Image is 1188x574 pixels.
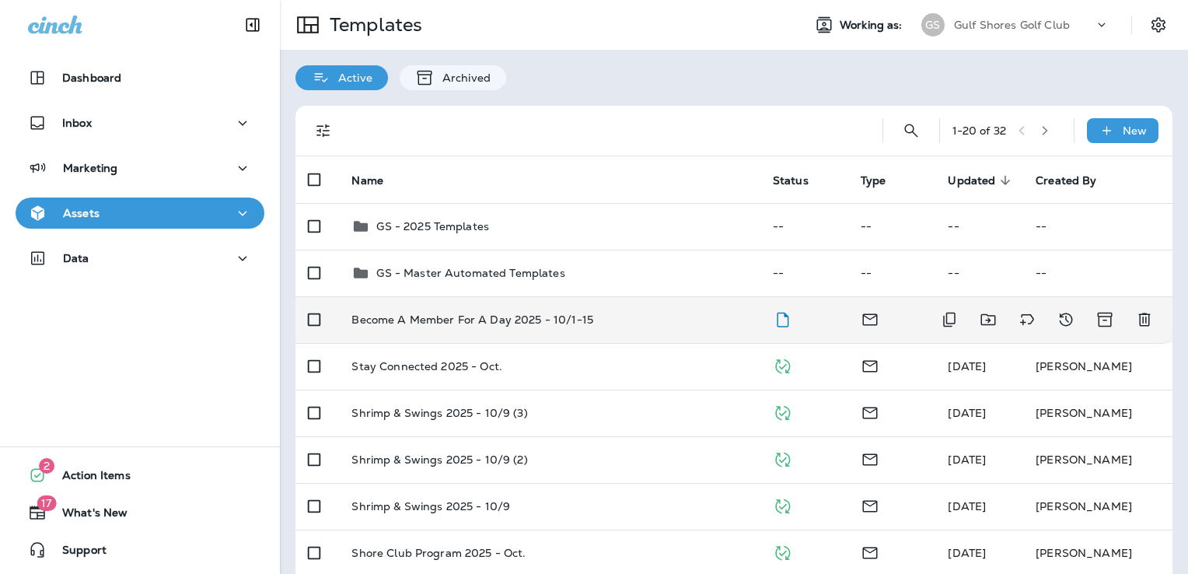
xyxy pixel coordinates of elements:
[773,311,792,325] span: Draft
[308,115,339,146] button: Filters
[1012,304,1043,335] button: Add tags
[351,500,510,513] p: Shrimp & Swings 2025 - 10/9
[934,304,965,335] button: Duplicate
[760,203,848,250] td: --
[948,499,986,513] span: Caitlin Wilson
[63,207,100,219] p: Assets
[948,546,986,560] span: Caitlin Wilson
[351,173,404,187] span: Name
[921,13,945,37] div: GS
[62,72,121,84] p: Dashboard
[948,359,986,373] span: Caitlin Wilson
[760,250,848,296] td: --
[1023,390,1172,436] td: [PERSON_NAME]
[773,451,792,465] span: Published
[63,162,117,174] p: Marketing
[351,407,527,419] p: Shrimp & Swings 2025 - 10/9 (3)
[351,360,502,373] p: Stay Connected 2025 - Oct.
[861,404,879,418] span: Email
[861,544,879,558] span: Email
[351,547,526,559] p: Shore Club Program 2025 - Oct.
[16,152,264,184] button: Marketing
[935,203,1023,250] td: --
[973,304,1004,335] button: Move to folder
[773,358,792,372] span: Published
[16,497,264,528] button: 17What's New
[351,453,527,466] p: Shrimp & Swings 2025 - 10/9 (2)
[16,107,264,138] button: Inbox
[948,453,986,467] span: Caitlin Wilson
[39,458,54,474] span: 2
[948,173,1015,187] span: Updated
[1144,11,1172,39] button: Settings
[376,267,564,279] p: GS - Master Automated Templates
[47,506,128,525] span: What's New
[330,72,372,84] p: Active
[1023,250,1172,296] td: --
[954,19,1070,31] p: Gulf Shores Golf Club
[861,174,886,187] span: Type
[952,124,1006,137] div: 1 - 20 of 32
[840,19,906,32] span: Working as:
[848,250,936,296] td: --
[37,495,56,511] span: 17
[948,406,986,420] span: Caitlin Wilson
[861,451,879,465] span: Email
[351,313,593,326] p: Become A Member For A Day 2025 - 10/1-15
[861,173,907,187] span: Type
[47,469,131,488] span: Action Items
[351,174,383,187] span: Name
[376,220,489,233] p: GS - 2025 Templates
[47,544,107,562] span: Support
[1023,436,1172,483] td: [PERSON_NAME]
[861,311,879,325] span: Email
[16,62,264,93] button: Dashboard
[62,117,92,129] p: Inbox
[1050,304,1081,335] button: View Changelog
[1123,124,1147,137] p: New
[323,13,422,37] p: Templates
[435,72,491,84] p: Archived
[948,174,995,187] span: Updated
[773,544,792,558] span: Published
[1023,483,1172,530] td: [PERSON_NAME]
[861,358,879,372] span: Email
[773,404,792,418] span: Published
[773,173,829,187] span: Status
[1023,203,1172,250] td: --
[1023,343,1172,390] td: [PERSON_NAME]
[1129,304,1160,335] button: Delete
[1036,174,1096,187] span: Created By
[16,460,264,491] button: 2Action Items
[16,243,264,274] button: Data
[16,534,264,565] button: Support
[231,9,274,40] button: Collapse Sidebar
[1089,304,1121,335] button: Archive
[848,203,936,250] td: --
[63,252,89,264] p: Data
[896,115,927,146] button: Search Templates
[1036,173,1116,187] span: Created By
[861,498,879,512] span: Email
[935,250,1023,296] td: --
[16,198,264,229] button: Assets
[773,498,792,512] span: Published
[773,174,809,187] span: Status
